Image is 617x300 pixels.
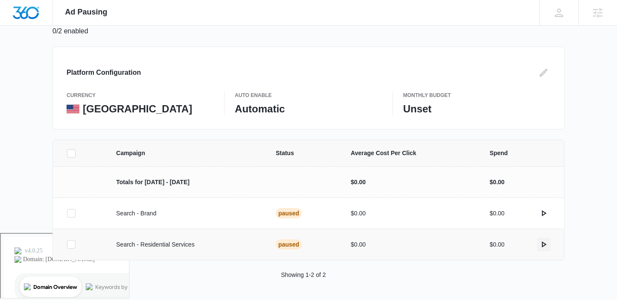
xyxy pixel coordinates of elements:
div: Domain: [DOMAIN_NAME] [22,22,94,29]
div: Domain Overview [32,50,76,56]
p: [GEOGRAPHIC_DATA] [83,103,192,115]
p: $0.00 [489,240,504,249]
p: Monthly Budget [403,91,550,99]
p: $0.00 [351,209,469,218]
p: $0.00 [489,178,504,187]
span: Average Cost Per Click [351,149,469,158]
button: Edit [537,66,550,79]
p: Unset [403,103,550,115]
span: Ad Pausing [65,8,108,17]
p: $0.00 [351,240,469,249]
p: Search - Residential Services [116,240,255,249]
img: website_grey.svg [14,22,20,29]
img: tab_keywords_by_traffic_grey.svg [85,50,92,56]
p: Showing 1-2 of 2 [281,271,326,279]
p: currency [67,91,214,99]
div: v 4.0.25 [24,14,42,21]
span: Spend [489,149,550,158]
div: Paused [276,239,302,250]
span: Campaign [116,149,255,158]
p: Search - Brand [116,209,255,218]
img: logo_orange.svg [14,14,20,21]
p: Automatic [235,103,382,115]
div: Keywords by Traffic [94,50,144,56]
p: Totals for [DATE] - [DATE] [116,178,255,187]
span: Status [276,149,330,158]
button: actions.activate [537,238,550,251]
p: Auto Enable [235,91,382,99]
p: $0.00 [489,209,504,218]
h3: Platform Configuration [67,68,141,78]
div: Paused [276,208,302,218]
p: 0/2 enabled [52,26,88,36]
p: $0.00 [351,178,469,187]
img: tab_domain_overview_orange.svg [23,50,30,56]
button: actions.activate [537,206,550,220]
img: United States [67,105,79,113]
